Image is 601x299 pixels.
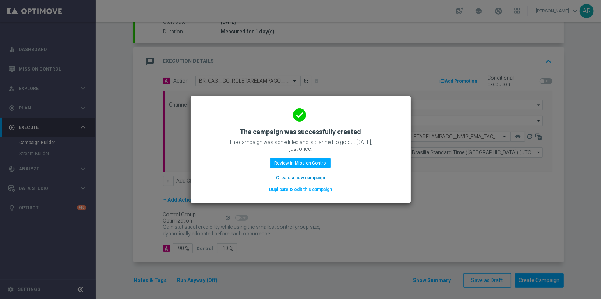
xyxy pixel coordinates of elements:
button: Review in Mission Control [270,158,331,168]
button: Create a new campaign [275,174,326,182]
h2: The campaign was successfully created [240,127,361,136]
p: The campaign was scheduled and is planned to go out [DATE], just once. [227,139,374,152]
i: done [293,108,306,122]
button: Duplicate & edit this campaign [268,185,333,194]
